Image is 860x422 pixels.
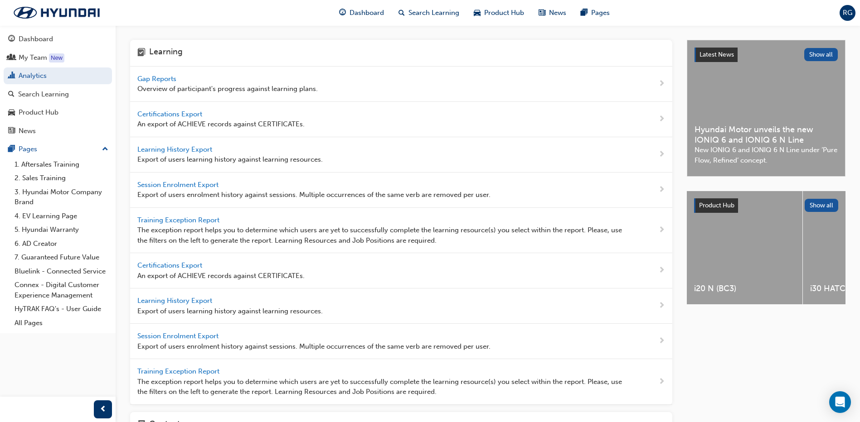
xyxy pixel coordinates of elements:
[19,34,53,44] div: Dashboard
[18,89,69,100] div: Search Learning
[4,31,112,48] a: Dashboard
[8,109,15,117] span: car-icon
[137,341,491,352] span: Export of users enrolment history against sessions. Multiple occurrences of the same verb are rem...
[137,216,221,224] span: Training Exception Report
[4,49,112,66] a: My Team
[137,145,214,153] span: Learning History Export
[19,144,37,154] div: Pages
[4,104,112,121] a: Product Hub
[695,48,838,62] a: Latest NewsShow all
[137,367,221,375] span: Training Exception Report
[19,107,58,118] div: Product Hub
[658,376,665,388] span: next-icon
[332,4,391,22] a: guage-iconDashboard
[4,141,112,158] button: Pages
[805,199,839,212] button: Show all
[11,316,112,330] a: All Pages
[130,359,672,405] a: Training Exception Report The exception report helps you to determine which users are yet to succ...
[130,253,672,288] a: Certifications Export An export of ACHIEVE records against CERTIFICATEs.next-icon
[350,8,384,18] span: Dashboard
[658,114,665,125] span: next-icon
[573,4,617,22] a: pages-iconPages
[658,336,665,347] span: next-icon
[843,8,852,18] span: RG
[137,190,491,200] span: Export of users enrolment history against sessions. Multiple occurrences of the same verb are rem...
[149,47,183,59] h4: Learning
[130,102,672,137] a: Certifications Export An export of ACHIEVE records against CERTIFICATEs.next-icon
[137,271,305,281] span: An export of ACHIEVE records against CERTIFICATEs.
[8,127,15,135] span: news-icon
[19,53,47,63] div: My Team
[137,119,305,129] span: An export of ACHIEVE records against CERTIFICATEs.
[100,404,107,415] span: prev-icon
[11,158,112,172] a: 1. Aftersales Training
[137,225,629,245] span: The exception report helps you to determine which users are yet to successfully complete the lear...
[466,4,531,22] a: car-iconProduct Hub
[484,8,524,18] span: Product Hub
[137,332,220,340] span: Session Enrolment Export
[137,84,318,94] span: Overview of participant's progress against learning plans.
[137,261,204,269] span: Certifications Export
[49,53,64,62] div: Tooltip anchor
[11,185,112,209] a: 3. Hyundai Motor Company Brand
[658,300,665,312] span: next-icon
[339,7,346,19] span: guage-icon
[658,184,665,196] span: next-icon
[137,75,178,83] span: Gap Reports
[539,7,545,19] span: news-icon
[137,377,629,397] span: The exception report helps you to determine which users are yet to successfully complete the lear...
[137,306,323,316] span: Export of users learning history against learning resources.
[11,250,112,264] a: 7. Guaranteed Future Value
[8,145,15,153] span: pages-icon
[829,391,851,413] div: Open Intercom Messenger
[658,78,665,90] span: next-icon
[137,47,146,59] span: learning-icon
[658,225,665,236] span: next-icon
[4,29,112,141] button: DashboardMy TeamAnalyticsSearch LearningProduct HubNews
[804,48,838,61] button: Show all
[658,265,665,276] span: next-icon
[4,86,112,103] a: Search Learning
[694,198,838,213] a: Product HubShow all
[8,35,15,43] span: guage-icon
[137,297,214,305] span: Learning History Export
[130,137,672,173] a: Learning History Export Export of users learning history against learning resources.next-icon
[591,8,610,18] span: Pages
[19,126,36,136] div: News
[4,123,112,139] a: News
[581,7,588,19] span: pages-icon
[8,91,15,99] span: search-icon
[102,144,108,155] span: up-icon
[699,201,734,209] span: Product Hub
[137,110,204,118] span: Certifications Export
[700,51,734,58] span: Latest News
[11,264,112,278] a: Bluelink - Connected Service
[137,154,323,165] span: Export of users learning history against learning resources.
[694,283,795,294] span: i20 N (BC3)
[549,8,566,18] span: News
[687,191,802,304] a: i20 N (BC3)
[5,3,109,22] img: Trak
[8,72,15,80] span: chart-icon
[4,67,112,84] a: Analytics
[391,4,466,22] a: search-iconSearch Learning
[11,237,112,251] a: 6. AD Creator
[11,278,112,302] a: Connex - Digital Customer Experience Management
[531,4,573,22] a: news-iconNews
[695,125,838,145] span: Hyundai Motor unveils the new IONIQ 6 and IONIQ 6 N Line
[11,302,112,316] a: HyTRAK FAQ's - User Guide
[695,145,838,165] span: New IONIQ 6 and IONIQ 6 N Line under ‘Pure Flow, Refined’ concept.
[408,8,459,18] span: Search Learning
[130,324,672,359] a: Session Enrolment Export Export of users enrolment history against sessions. Multiple occurrences...
[11,209,112,223] a: 4. EV Learning Page
[130,288,672,324] a: Learning History Export Export of users learning history against learning resources.next-icon
[687,40,845,177] a: Latest NewsShow allHyundai Motor unveils the new IONIQ 6 and IONIQ 6 N LineNew IONIQ 6 and IONIQ ...
[398,7,405,19] span: search-icon
[130,208,672,254] a: Training Exception Report The exception report helps you to determine which users are yet to succ...
[840,5,855,21] button: RG
[11,171,112,185] a: 2. Sales Training
[658,149,665,160] span: next-icon
[8,54,15,62] span: people-icon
